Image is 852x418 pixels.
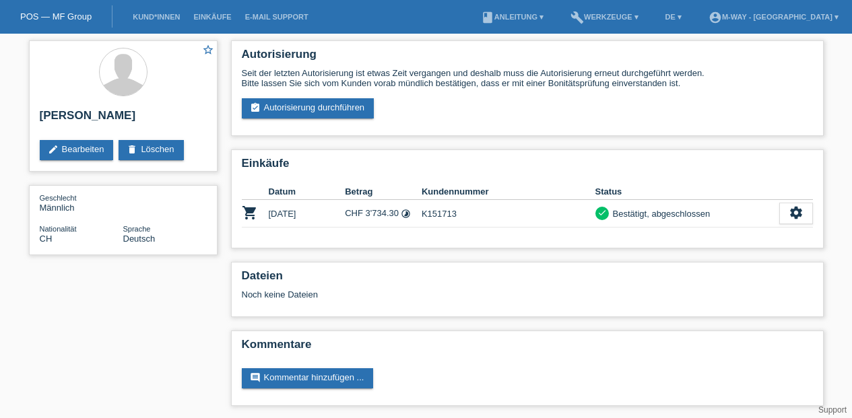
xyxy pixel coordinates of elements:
[40,225,77,233] span: Nationalität
[242,368,374,388] a: commentKommentar hinzufügen ...
[242,205,258,221] i: POSP00026735
[40,193,123,213] div: Männlich
[250,102,261,113] i: assignment_turned_in
[238,13,315,21] a: E-Mail Support
[345,184,422,200] th: Betrag
[422,184,595,200] th: Kundennummer
[595,184,779,200] th: Status
[48,144,59,155] i: edit
[242,289,653,300] div: Noch keine Dateien
[474,13,550,21] a: bookAnleitung ▾
[187,13,238,21] a: Einkäufe
[242,338,813,358] h2: Kommentare
[123,234,156,244] span: Deutsch
[702,13,845,21] a: account_circlem-way - [GEOGRAPHIC_DATA] ▾
[709,11,722,24] i: account_circle
[126,13,187,21] a: Kund*innen
[242,48,813,68] h2: Autorisierung
[242,68,813,88] div: Seit der letzten Autorisierung ist etwas Zeit vergangen und deshalb muss die Autorisierung erneut...
[123,225,151,233] span: Sprache
[202,44,214,58] a: star_border
[597,208,607,217] i: check
[570,11,584,24] i: build
[242,157,813,177] h2: Einkäufe
[422,200,595,228] td: K151713
[609,207,711,221] div: Bestätigt, abgeschlossen
[481,11,494,24] i: book
[40,234,53,244] span: Schweiz
[250,372,261,383] i: comment
[659,13,688,21] a: DE ▾
[127,144,137,155] i: delete
[401,209,411,219] i: Fixe Raten (24 Raten)
[202,44,214,56] i: star_border
[40,140,114,160] a: editBearbeiten
[40,109,207,129] h2: [PERSON_NAME]
[119,140,183,160] a: deleteLöschen
[345,200,422,228] td: CHF 3'734.30
[40,194,77,202] span: Geschlecht
[242,98,374,118] a: assignment_turned_inAutorisierung durchführen
[789,205,804,220] i: settings
[20,11,92,22] a: POS — MF Group
[242,269,813,289] h2: Dateien
[269,184,346,200] th: Datum
[818,405,847,415] a: Support
[564,13,645,21] a: buildWerkzeuge ▾
[269,200,346,228] td: [DATE]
